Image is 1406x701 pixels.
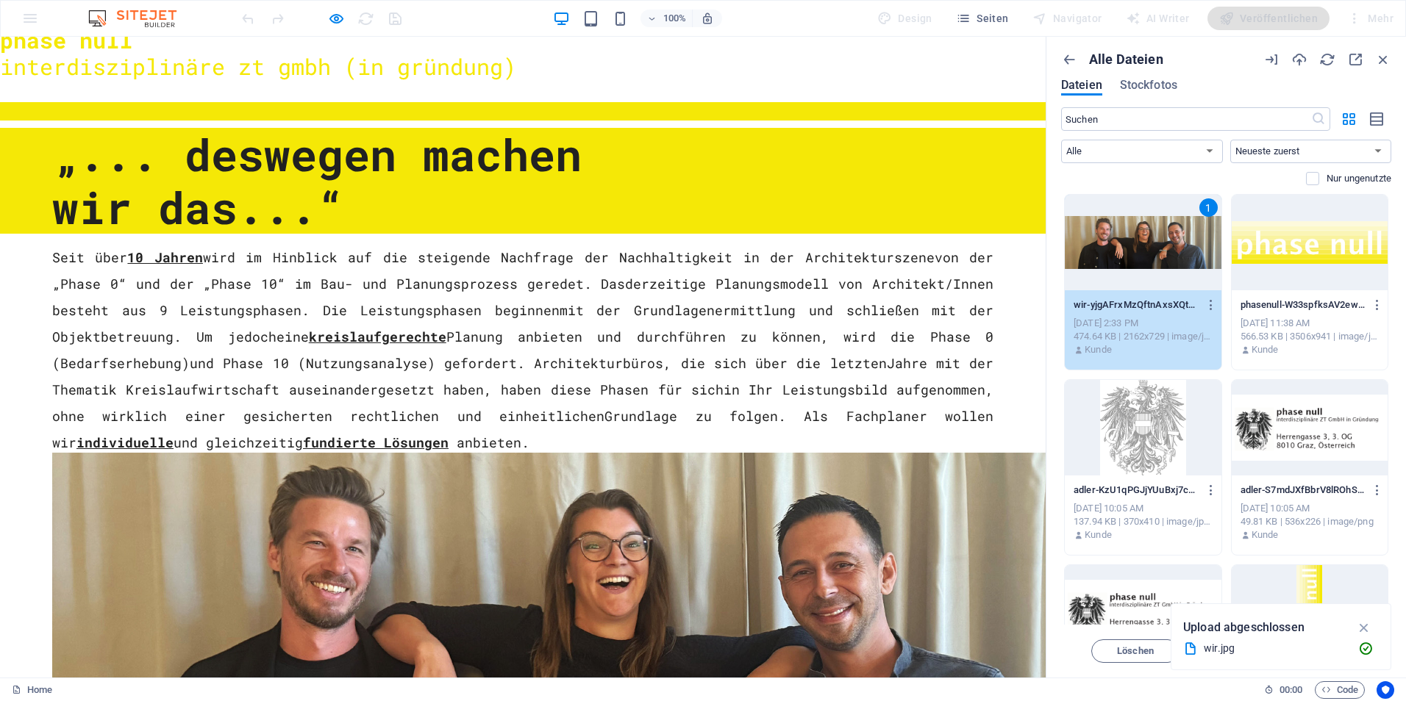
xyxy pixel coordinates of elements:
span: Seit über wird im Hinblick auf die steigende Nachfrage der Nachhaltigkeit in der Architekturszene [52,212,935,229]
h6: 100% [663,10,686,27]
span: anbieten. [457,397,529,414]
i: Neu laden [1319,51,1335,68]
span: : [1290,684,1292,695]
i: Schließen [1375,51,1391,68]
span: Löschen [1117,647,1154,655]
div: wir.jpg [1204,640,1346,657]
div: [DATE] 10:05 AM [1241,502,1380,515]
p: adler-KzU1qPGJjYUuBxj7c3v8qA.jpg [1074,483,1199,497]
img: Editor Logo [85,10,195,27]
span: Dateien [1061,76,1102,94]
p: Nur ungenutzte [1327,172,1391,185]
a: Klick, um Auswahl aufzuheben. Doppelklick öffnet Seitenverwaltung [12,681,52,699]
span: und Phase 10 (Nutzungsanalyse) gefordert. Architekturbüros, die sich über die letzten [190,317,887,335]
h6: Session-Zeit [1264,681,1303,699]
i: Alle Ordner zeigen [1061,51,1077,68]
u: 10 Jahren [127,212,202,229]
div: 1 [1199,198,1218,217]
div: 474.64 KB | 2162x729 | image/jpeg [1074,330,1213,343]
span: Stockfotos [1120,76,1177,94]
span: Code [1321,681,1358,699]
u: kreislaufgerechte [309,291,446,309]
i: Hochladen [1291,51,1307,68]
p: Kunde [1252,343,1279,356]
u: fundierte Lösungen [303,397,449,414]
i: URL-Import [1263,51,1280,68]
p: phasenull-W33spfksAV2ewZbT4GBWvw.jpg [1241,298,1366,312]
button: Code [1315,681,1365,699]
div: [DATE] 2:33 PM [1074,317,1213,330]
div: [DATE] 10:05 AM [1074,502,1213,515]
span: eine Planung anbieten und durchführen zu können, wird die Phase 0 (Bedarfserhebung) [52,291,993,335]
p: Kunde [1085,528,1112,542]
strong: individuelle [76,397,174,414]
i: Bei Größenänderung Zoomstufe automatisch an das gewählte Gerät anpassen. [701,12,714,25]
p: wir-yjgAFrxMzQftnAxsXQt3eQ.jpg [1074,298,1199,312]
button: Usercentrics [1377,681,1394,699]
p: Upload abgeschlossen [1183,618,1305,637]
button: Löschen [1091,639,1180,663]
p: Alle Dateien [1089,51,1163,68]
div: Design (Strg+Alt+Y) [871,7,938,30]
button: Seiten [950,7,1015,30]
div: [DATE] 11:38 AM [1241,317,1380,330]
span: 00 00 [1280,681,1302,699]
p: Kunde [1252,528,1279,542]
div: 137.94 KB | 370x410 | image/jpeg [1074,515,1213,528]
p: adler-S7mdJXfBbrV8lROhSMSgCQ.png [1241,483,1366,497]
span: „... deswegen machen [52,88,582,146]
div: 49.81 KB | 536x226 | image/png [1241,515,1380,528]
strong: wir das...“ [52,141,343,199]
button: 100% [640,10,693,27]
p: Kunde [1085,343,1112,356]
span: Seiten [956,11,1009,26]
div: 566.53 KB | 3506x941 | image/jpeg [1241,330,1380,343]
input: Suchen [1061,107,1311,131]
